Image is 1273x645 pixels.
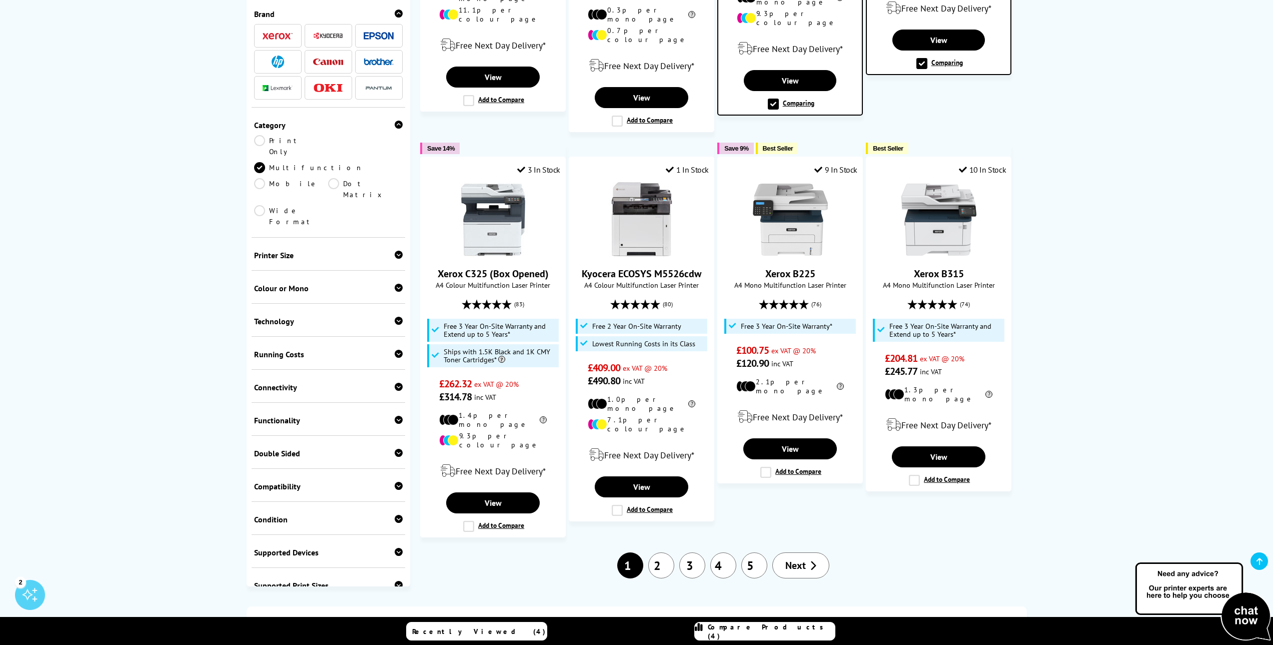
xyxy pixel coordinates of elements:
div: Category [254,120,403,130]
img: Kyocera [313,32,343,40]
img: Lexmark [263,85,293,91]
span: Free 3 Year On-Site Warranty and Extend up to 5 Years* [889,322,1002,338]
li: 2.1p per mono page [736,377,844,395]
span: £314.78 [439,390,472,403]
img: Xerox B315 [901,182,976,257]
span: Recently Viewed (4) [412,627,546,636]
span: £490.80 [588,374,620,387]
div: 10 In Stock [959,165,1006,175]
div: modal_delivery [723,35,857,63]
span: £245.77 [885,365,917,378]
img: Xerox B225 [753,182,828,257]
a: Xerox C325 (Box Opened) [438,267,549,280]
a: Xerox B315 [914,267,964,280]
a: 2 [648,552,674,578]
a: Canon [313,56,343,68]
span: Compare Products (4) [708,622,835,640]
span: ex VAT @ 20% [771,346,816,355]
span: Lowest Running Costs in its Class [592,340,695,348]
span: Save 14% [427,145,455,152]
a: Xerox [263,30,293,42]
li: 0.7p per colour page [588,26,695,44]
div: Connectivity [254,382,403,392]
span: £262.32 [439,377,472,390]
div: Colour or Mono [254,283,403,293]
a: HP [263,56,293,68]
a: Mobile [254,178,329,200]
a: Next [772,552,829,578]
div: modal_delivery [574,441,709,469]
a: 5 [741,552,767,578]
img: Xerox C325 (Box Opened) [456,182,531,257]
li: 11.1p per colour page [439,6,547,24]
span: (76) [811,295,821,314]
div: Supported Devices [254,547,403,557]
img: Open Live Chat window [1133,561,1273,643]
label: Add to Compare [909,475,970,486]
div: 9 In Stock [814,165,857,175]
div: Running Costs [254,349,403,359]
span: Next [785,559,806,572]
div: 1 In Stock [666,165,709,175]
span: A4 Colour Multifunction Laser Printer [574,280,709,290]
div: modal_delivery [871,411,1006,439]
a: Print Only [254,135,329,157]
li: 1.0p per mono page [588,395,695,413]
a: View [744,70,836,91]
span: Free 3 Year On-Site Warranty and Extend up to 5 Years* [444,322,557,338]
li: 1.4p per mono page [439,411,547,429]
span: £204.81 [885,352,917,365]
a: Compare Products (4) [694,622,835,640]
img: Epson [364,32,394,40]
span: inc VAT [623,376,645,386]
span: (80) [663,295,673,314]
label: Add to Compare [760,467,821,478]
li: 7.1p per colour page [588,415,695,433]
li: 0.3p per mono page [588,6,695,24]
div: Printer Size [254,250,403,260]
a: 3 [679,552,705,578]
div: 2 [15,576,26,587]
img: Kyocera ECOSYS M5526cdw [604,182,679,257]
span: Save 9% [724,145,748,152]
a: OKI [313,82,343,94]
label: Comparing [916,58,963,69]
img: OKI [313,84,343,92]
a: View [595,476,688,497]
div: Brand [254,9,403,19]
span: inc VAT [920,367,942,376]
img: Pantum [364,82,394,94]
li: 9.3p per colour page [439,431,547,449]
img: Canon [313,59,343,65]
a: Xerox B315 [901,249,976,259]
img: HP [272,56,284,68]
span: Free 2 Year On-Site Warranty [592,322,681,330]
label: Add to Compare [463,95,524,106]
label: Comparing [768,99,814,110]
span: (74) [960,295,970,314]
label: Add to Compare [612,505,673,516]
div: Condition [254,514,403,524]
span: A4 Colour Multifunction Laser Printer [426,280,560,290]
span: A4 Mono Multifunction Laser Printer [723,280,857,290]
a: View [743,438,836,459]
a: Multifunction [254,162,363,173]
a: 4 [710,552,736,578]
a: Dot Matrix [328,178,403,200]
span: inc VAT [474,392,496,402]
span: £409.00 [588,361,620,374]
li: 9.3p per colour page [737,9,844,27]
span: ex VAT @ 20% [623,363,667,373]
button: Best Seller [756,143,798,154]
a: Brother [364,56,394,68]
label: Add to Compare [612,116,673,127]
a: Xerox B225 [753,249,828,259]
a: Wide Format [254,205,329,227]
span: ex VAT @ 20% [920,354,964,363]
div: modal_delivery [426,457,560,485]
a: Kyocera ECOSYS M5526cdw [604,249,679,259]
a: Epson [364,30,394,42]
a: View [446,67,539,88]
div: Double Sided [254,448,403,458]
a: View [892,446,985,467]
